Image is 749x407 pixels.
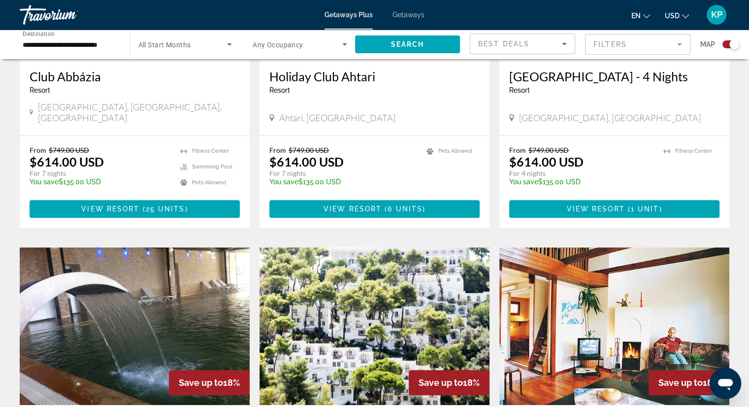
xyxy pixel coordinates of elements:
[355,35,460,53] button: Search
[649,370,729,395] div: 18%
[324,205,382,213] span: View Resort
[81,205,139,213] span: View Resort
[704,4,729,25] button: User Menu
[279,112,395,123] span: Ähtäri, [GEOGRAPHIC_DATA]
[711,10,722,20] span: KP
[30,69,240,84] a: Club Abbázia
[391,40,424,48] span: Search
[253,41,303,49] span: Any Occupancy
[30,169,170,178] p: For 7 nights
[585,34,690,55] button: Filter
[269,69,480,84] a: Holiday Club Ahtari
[509,200,719,218] button: View Resort(1 unit)
[269,200,480,218] button: View Resort(6 units)
[325,11,373,19] a: Getaways Plus
[146,205,185,213] span: 25 units
[20,2,118,28] a: Travorium
[30,146,46,154] span: From
[30,86,50,94] span: Resort
[710,368,741,399] iframe: Кнопка для запуску вікна повідомлень
[509,86,530,94] span: Resort
[631,205,659,213] span: 1 unit
[289,146,329,154] span: $749.00 USD
[519,112,701,123] span: [GEOGRAPHIC_DATA], [GEOGRAPHIC_DATA]
[192,179,226,186] span: Pets Allowed
[509,146,526,154] span: From
[631,8,650,23] button: Change language
[269,169,417,178] p: For 7 nights
[665,8,689,23] button: Change currency
[631,12,641,20] span: en
[658,377,703,388] span: Save up to
[419,377,463,388] span: Save up to
[388,205,423,213] span: 6 units
[179,377,223,388] span: Save up to
[30,154,104,169] p: $614.00 USD
[139,205,188,213] span: ( )
[509,154,584,169] p: $614.00 USD
[478,40,529,48] span: Best Deals
[192,164,232,170] span: Swimming Pool
[625,205,662,213] span: ( )
[665,12,680,20] span: USD
[269,178,298,186] span: You save
[269,178,417,186] p: $135.00 USD
[49,146,89,154] span: $749.00 USD
[509,169,653,178] p: For 4 nights
[438,148,472,154] span: Pets Allowed
[478,38,567,50] mat-select: Sort by
[269,86,290,94] span: Resort
[269,154,344,169] p: $614.00 USD
[382,205,425,213] span: ( )
[192,148,229,154] span: Fitness Center
[509,178,538,186] span: You save
[30,178,59,186] span: You save
[20,247,250,405] img: D886O01X.jpg
[30,200,240,218] button: View Resort(25 units)
[38,102,240,123] span: [GEOGRAPHIC_DATA], [GEOGRAPHIC_DATA], [GEOGRAPHIC_DATA]
[269,146,286,154] span: From
[30,178,170,186] p: $135.00 USD
[392,11,424,19] a: Getaways
[138,41,191,49] span: All Start Months
[509,69,719,84] a: [GEOGRAPHIC_DATA] - 4 Nights
[23,30,55,37] span: Destination
[675,148,712,154] span: Fitness Center
[499,247,729,405] img: 3139I01X.jpg
[409,370,489,395] div: 18%
[700,37,715,51] span: Map
[260,247,489,405] img: 2822E01X.jpg
[528,146,569,154] span: $749.00 USD
[566,205,624,213] span: View Resort
[509,178,653,186] p: $135.00 USD
[169,370,250,395] div: 18%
